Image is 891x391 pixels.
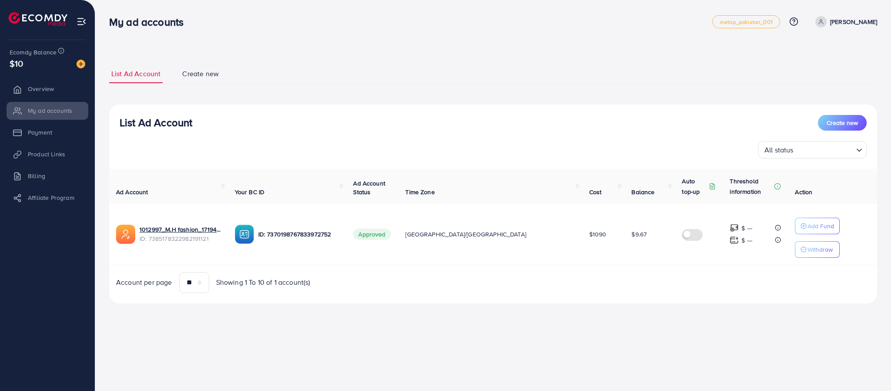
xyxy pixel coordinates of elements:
span: Balance [631,188,654,196]
button: Create new [818,115,867,131]
button: Add Fund [795,218,840,234]
span: Your BC ID [235,188,265,196]
span: Ad Account Status [353,179,385,196]
img: ic-ads-acc.e4c84228.svg [116,225,135,244]
div: <span class='underline'>1012997_M.H fashion_1719495839504</span></br>7385178322982191121 [140,225,221,243]
div: Search for option [758,141,867,158]
span: List Ad Account [111,69,160,79]
button: Withdraw [795,241,840,258]
span: Action [795,188,812,196]
span: Approved [353,229,390,240]
span: Create new [182,69,219,79]
p: Withdraw [808,244,833,255]
span: $10 [10,57,23,70]
span: Account per page [116,277,172,287]
p: $ --- [741,235,752,246]
span: Showing 1 To 10 of 1 account(s) [216,277,310,287]
img: menu [77,17,87,27]
p: Auto top-up [682,176,707,197]
p: ID: 7370198767833972752 [258,229,340,239]
a: 1012997_M.H fashion_1719495839504 [140,225,221,234]
a: [PERSON_NAME] [812,16,877,27]
h3: My ad accounts [109,16,190,28]
span: Ecomdy Balance [10,48,57,57]
img: top-up amount [730,236,739,245]
span: Create new [827,118,858,127]
p: Add Fund [808,221,834,231]
input: Search for option [796,142,853,156]
span: ID: 7385178322982191121 [140,234,221,243]
span: metap_pakistan_001 [720,19,773,25]
span: All status [763,144,795,156]
span: Cost [589,188,602,196]
p: $ --- [741,223,752,233]
a: metap_pakistan_001 [712,15,780,28]
img: top-up amount [730,223,739,233]
span: $1090 [589,230,607,239]
span: Time Zone [405,188,434,196]
h3: List Ad Account [120,116,192,129]
span: [GEOGRAPHIC_DATA]/[GEOGRAPHIC_DATA] [405,230,526,239]
p: Threshold information [730,176,772,197]
img: ic-ba-acc.ded83a64.svg [235,225,254,244]
img: image [77,60,85,68]
span: Ad Account [116,188,148,196]
p: [PERSON_NAME] [830,17,877,27]
img: logo [9,12,67,26]
span: $9.67 [631,230,647,239]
